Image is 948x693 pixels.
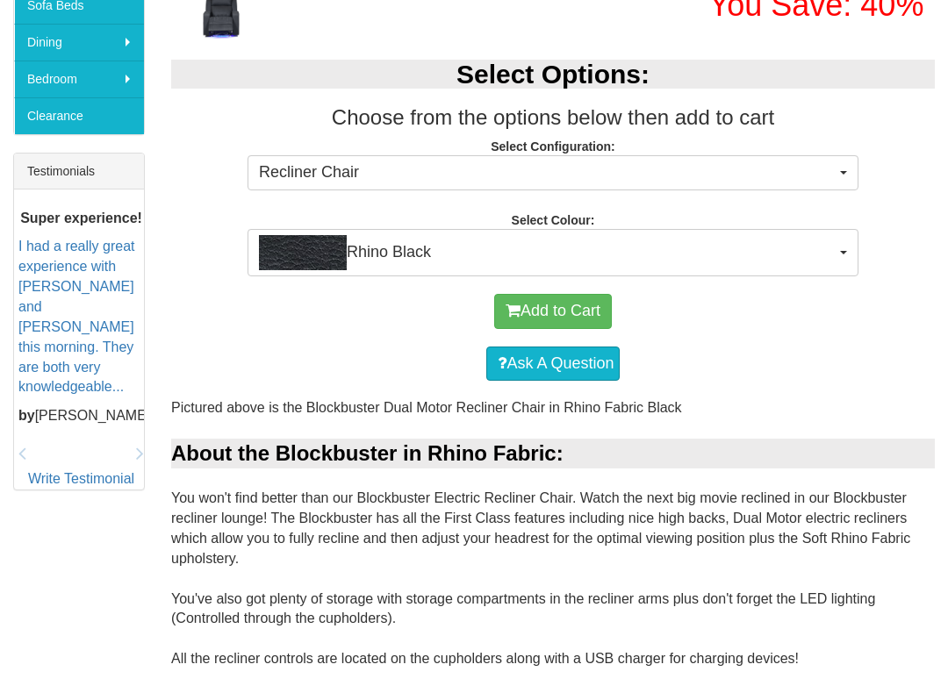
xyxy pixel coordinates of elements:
button: Rhino BlackRhino Black [248,229,858,276]
b: Super experience! [20,210,142,225]
span: Recliner Chair [259,161,836,184]
b: Select Options: [456,60,650,89]
a: Ask A Question [486,346,619,382]
h3: Choose from the options below then add to cart [171,106,935,129]
button: Recliner Chair [248,155,858,190]
div: About the Blockbuster in Rhino Fabric: [171,439,935,468]
div: Testimonials [14,154,144,189]
a: Dining [14,24,144,61]
button: Add to Cart [494,294,612,329]
img: Rhino Black [259,235,347,270]
p: [PERSON_NAME] [18,406,144,426]
a: Write Testimonial [28,471,134,486]
span: Rhino Black [259,235,836,270]
a: I had a really great experience with [PERSON_NAME] and [PERSON_NAME] this morning. They are both ... [18,239,135,394]
a: Bedroom [14,61,144,97]
strong: Select Colour: [512,213,595,227]
a: Clearance [14,97,144,134]
strong: Select Configuration: [491,139,615,154]
b: by [18,408,35,423]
